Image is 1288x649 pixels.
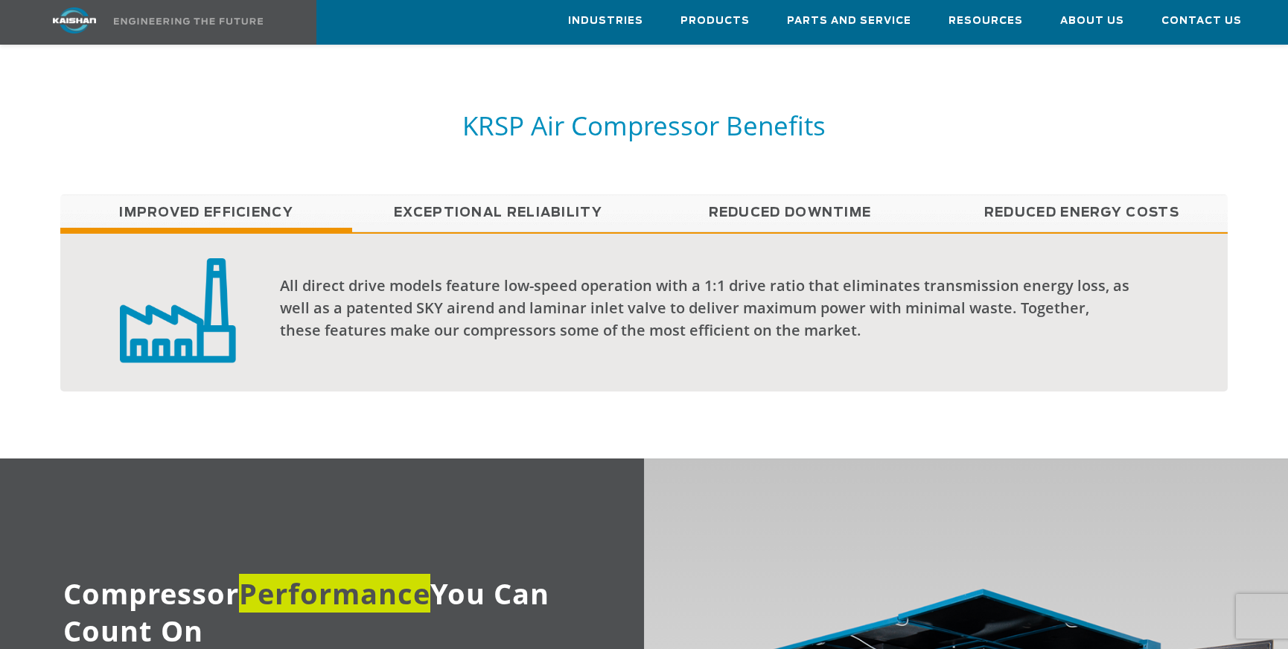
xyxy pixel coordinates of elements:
[19,7,130,33] img: kaishan logo
[644,194,936,231] a: Reduced Downtime
[60,194,352,231] a: Improved Efficiency
[120,256,236,363] img: low capital investment badge
[1161,13,1242,30] span: Contact Us
[60,109,1228,142] h5: KRSP Air Compressor Benefits
[280,275,1133,342] div: All direct drive models feature low-speed operation with a 1:1 drive ratio that eliminates transm...
[787,1,911,41] a: Parts and Service
[787,13,911,30] span: Parts and Service
[949,1,1023,41] a: Resources
[568,1,643,41] a: Industries
[352,194,644,231] a: Exceptional reliability
[568,13,643,30] span: Industries
[680,13,750,30] span: Products
[114,18,263,25] img: Engineering the future
[60,232,1228,391] div: Improved Efficiency
[949,13,1023,30] span: Resources
[1060,1,1124,41] a: About Us
[680,1,750,41] a: Products
[936,194,1228,231] a: Reduced Energy Costs
[1161,1,1242,41] a: Contact Us
[1060,13,1124,30] span: About Us
[239,574,430,613] span: Performance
